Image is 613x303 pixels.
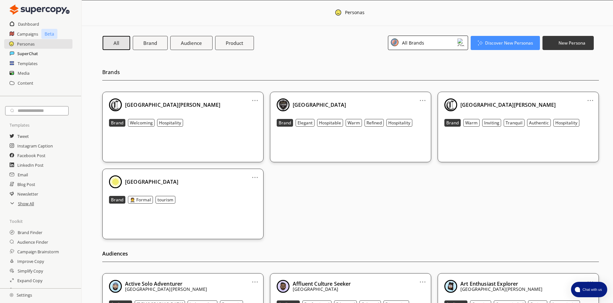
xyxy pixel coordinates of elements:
b: Brand [446,120,459,126]
a: Media [18,68,29,78]
b: [GEOGRAPHIC_DATA] [125,178,179,185]
a: Instagram Caption [17,141,53,151]
a: Dashboard [18,19,39,29]
a: Campaigns [17,29,38,39]
a: Campaign Brainstorm [17,247,59,257]
button: Brand [444,119,461,127]
b: Refined [366,120,382,126]
button: Brand [109,196,125,204]
img: Close [444,98,457,111]
b: Discover New Personas [485,40,533,46]
a: Expand Copy [17,276,42,285]
div: All Brands [400,38,424,47]
a: Audience Finder [17,237,48,247]
button: Brand [133,36,168,50]
button: New Persona [542,36,594,50]
a: Blog Post [17,180,35,189]
p: Beta [41,29,57,39]
a: Tweet [17,131,29,141]
button: Warm [463,119,480,127]
img: Close [277,98,290,111]
img: Close [109,98,122,111]
img: Close [10,3,70,16]
img: Close [277,280,290,293]
b: [GEOGRAPHIC_DATA] [293,101,346,108]
button: Inviting [482,119,501,127]
img: Close [458,38,465,46]
a: Show All [18,199,34,208]
b: Hospitable [319,120,341,126]
button: Authentic [527,119,551,127]
a: Content [18,78,33,88]
img: Close [444,280,457,293]
a: ... [419,277,426,282]
b: [GEOGRAPHIC_DATA][PERSON_NAME] [125,101,221,108]
b: Product [226,40,243,46]
b: Tranquil [506,120,523,126]
b: Brand [143,40,157,46]
b: Warm [348,120,360,126]
h2: Improve Copy [17,257,44,266]
b: Warm [465,120,478,126]
button: 🤵 Formal [128,196,153,204]
button: Warm [346,119,362,127]
b: Brand [111,120,123,126]
img: Close [109,175,122,188]
button: Hospitality [553,119,579,127]
a: ... [587,277,594,282]
h2: Facebook Post [17,151,46,160]
a: LinkedIn Post [17,160,44,170]
img: Close [109,280,122,293]
button: Brand [277,119,293,127]
b: All [113,40,119,46]
button: Hospitality [157,119,183,127]
b: Elegant [298,120,313,126]
button: atlas-launcher [571,282,607,297]
button: Product [215,36,254,50]
a: Email [18,170,28,180]
img: Close [10,293,13,297]
b: Audience [181,40,202,46]
a: Simplify Copy [18,266,43,276]
b: Authentic [529,120,549,126]
b: tourism [157,197,173,203]
b: Active Solo Adventurer [125,280,182,287]
a: ... [419,95,426,100]
p: [GEOGRAPHIC_DATA][PERSON_NAME] [460,287,543,292]
button: Refined [365,119,384,127]
a: Brand Finder [18,228,42,237]
a: Newsletter [17,189,38,199]
a: Personas [17,39,35,49]
a: Templates [18,59,38,68]
b: Inviting [484,120,499,126]
b: Brand [111,197,123,203]
p: [GEOGRAPHIC_DATA][PERSON_NAME] [125,287,207,292]
h2: Audiences [102,249,599,262]
button: Audience [170,36,213,50]
span: Chat with us [580,287,603,292]
b: Hospitality [159,120,181,126]
a: ... [252,172,258,177]
button: All [103,36,130,50]
button: Hospitality [386,119,412,127]
b: Art Enthusiast Explorer [460,280,518,287]
button: Hospitable [317,119,343,127]
b: Affluent Culture Seeker [293,280,351,287]
a: SuperChat [17,49,38,58]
